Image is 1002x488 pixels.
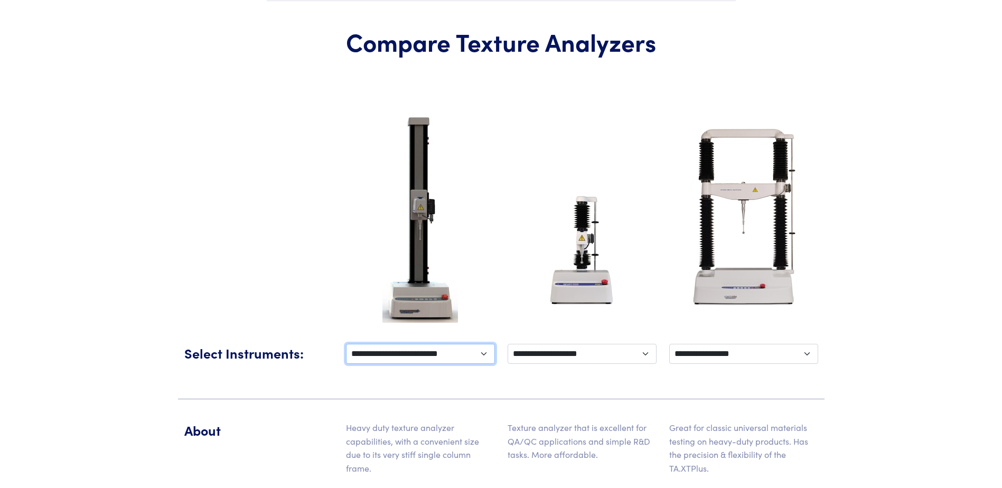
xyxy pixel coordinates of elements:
[669,421,818,475] p: Great for classic universal materials testing on heavy-duty products. Has the precision & flexibi...
[184,421,333,439] h5: About
[346,421,495,475] p: Heavy duty texture analyzer capabilities, with a convenient size due to its very stiff single col...
[672,111,815,323] img: ta-hd-analyzer.jpg
[382,111,458,323] img: ta-xt-plus-100-ext-ht.jpg
[508,421,657,462] p: Texture analyzer that is excellent for QA/QC applications and simple R&D tasks. More affordable.
[184,26,818,57] h1: Compare Texture Analyzers
[537,177,628,323] img: ta-xt-express-analyzer.jpg
[184,344,333,362] h5: Select Instruments:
